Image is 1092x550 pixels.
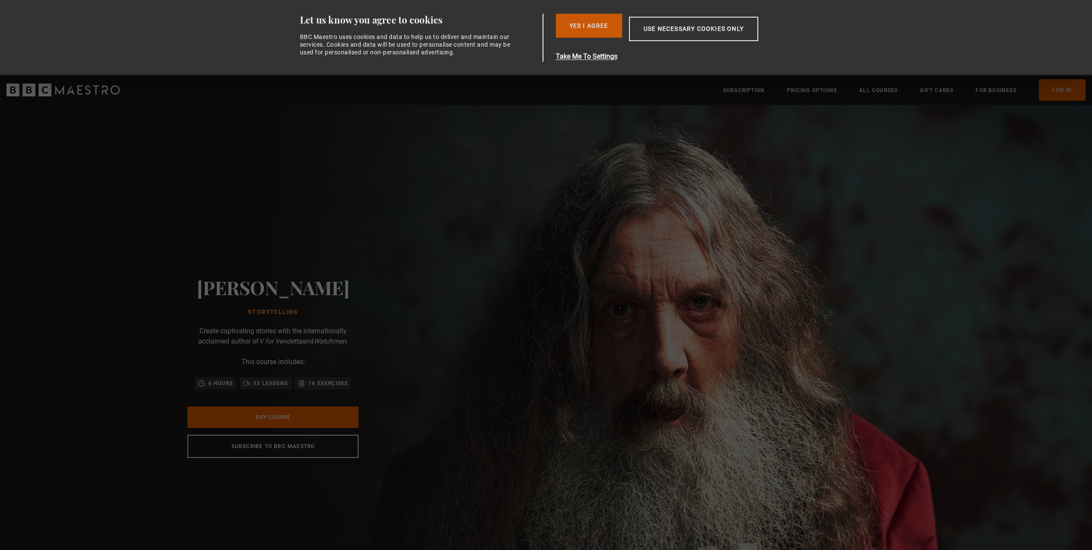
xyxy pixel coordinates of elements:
i: Watchmen [314,337,346,345]
button: Take Me To Settings [556,51,799,62]
a: For business [976,86,1016,95]
a: Subscription [723,86,765,95]
p: 33 lessons [253,379,288,388]
a: All Courses [859,86,898,95]
h2: [PERSON_NAME] [197,276,350,298]
a: Log In [1039,79,1086,101]
nav: Primary [723,79,1086,101]
p: This course includes: [241,357,305,367]
div: BBC Maestro uses cookies and data to help us to deliver and maintain our services. Cookies and da... [300,33,516,57]
h1: Storytelling [197,309,350,316]
button: Yes I Agree [556,14,622,38]
a: Buy Course [187,407,359,428]
p: Create captivating stories with the internationally acclaimed author of and . [187,326,359,347]
i: V for Vendetta [259,337,302,345]
a: Pricing Options [787,86,837,95]
button: Use necessary cookies only [629,17,758,41]
a: Subscribe to BBC Maestro [187,435,359,458]
p: 6 hours [208,379,233,388]
div: Let us know you agree to cookies [300,14,540,26]
p: 16 exercises [309,379,348,388]
a: Gift Cards [920,86,953,95]
svg: BBC Maestro [6,84,120,96]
